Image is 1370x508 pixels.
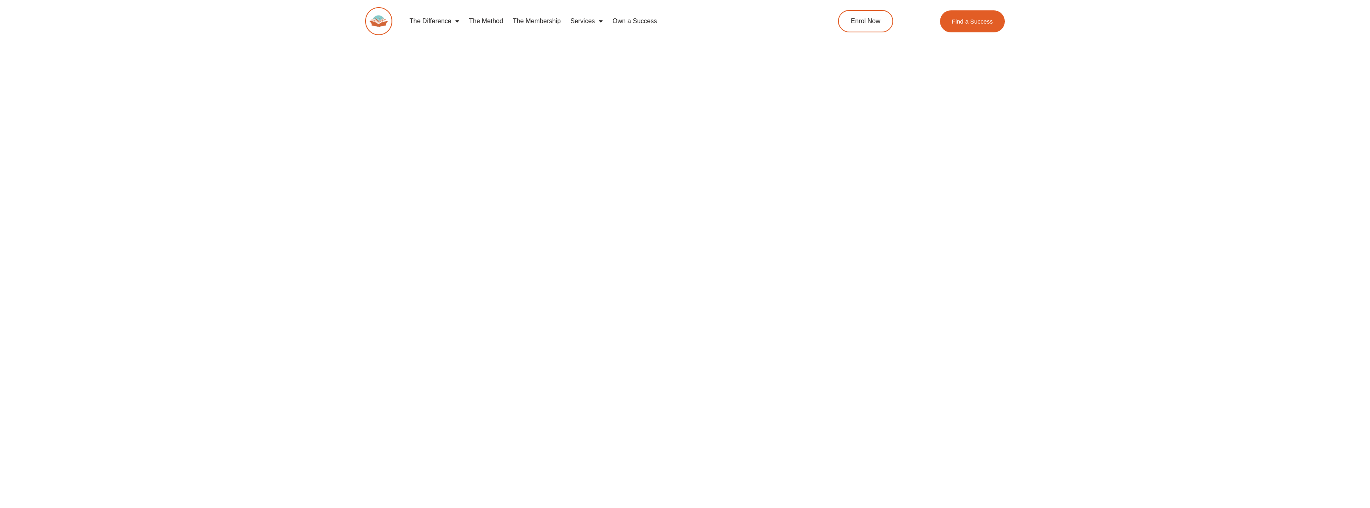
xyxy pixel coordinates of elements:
a: The Membership [508,12,566,30]
a: The Method [464,12,508,30]
span: Find a Success [952,18,993,24]
a: Enrol Now [838,10,893,32]
nav: Menu [405,12,802,30]
a: Own a Success [608,12,662,30]
span: Enrol Now [851,18,880,24]
a: The Difference [405,12,464,30]
a: Find a Success [940,10,1005,32]
a: Services [566,12,608,30]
